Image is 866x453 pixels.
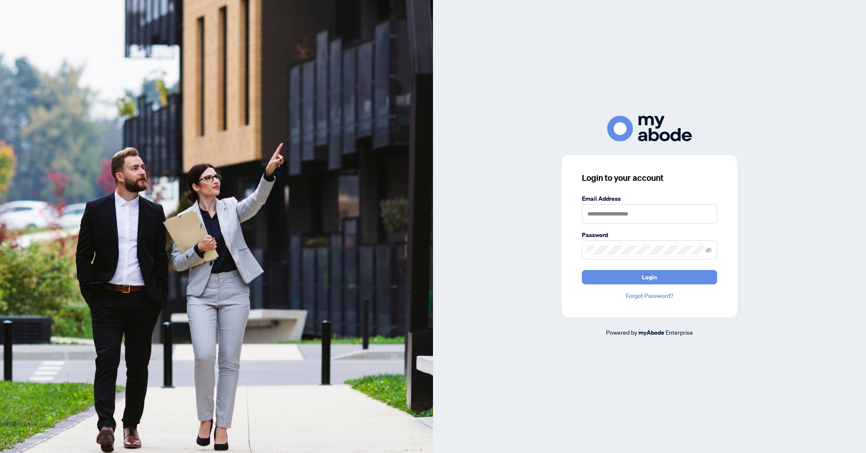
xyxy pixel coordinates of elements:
[607,116,692,142] img: ma-logo
[582,230,717,240] label: Password
[606,328,637,336] span: Powered by
[706,247,712,253] span: eye-invisible
[582,291,717,300] a: Forgot Password?
[642,270,657,284] span: Login
[582,172,717,184] h3: Login to your account
[666,328,693,336] span: Enterprise
[639,328,664,337] a: myAbode
[582,270,717,284] button: Login
[582,194,717,203] label: Email Address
